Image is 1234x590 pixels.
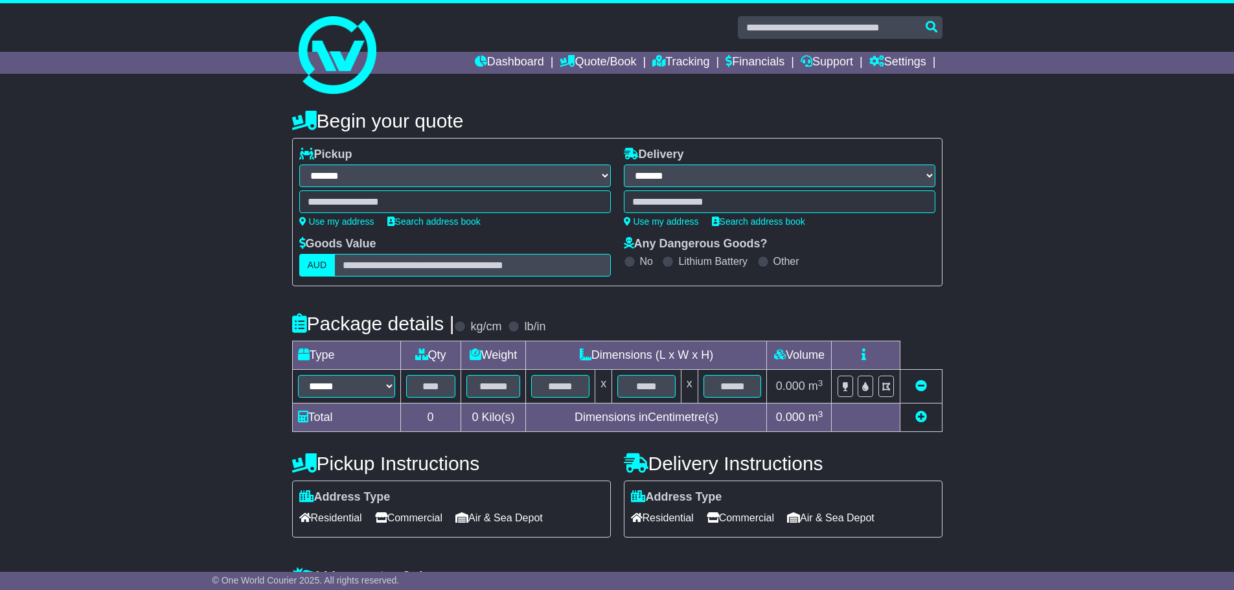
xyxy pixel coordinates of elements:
[681,370,698,403] td: x
[375,508,442,528] span: Commercial
[640,255,653,267] label: No
[212,575,400,585] span: © One World Courier 2025. All rights reserved.
[299,254,336,277] label: AUD
[707,508,774,528] span: Commercial
[292,313,455,334] h4: Package details |
[624,216,699,227] a: Use my address
[818,378,823,388] sup: 3
[292,403,400,432] td: Total
[712,216,805,227] a: Search address book
[773,255,799,267] label: Other
[869,52,926,74] a: Settings
[292,567,943,588] h4: Warranty & Insurance
[595,370,612,403] td: x
[787,508,874,528] span: Air & Sea Depot
[526,403,767,432] td: Dimensions in Centimetre(s)
[461,341,526,370] td: Weight
[776,380,805,392] span: 0.000
[524,320,545,334] label: lb/in
[299,216,374,227] a: Use my address
[818,409,823,419] sup: 3
[472,411,478,424] span: 0
[915,380,927,392] a: Remove this item
[299,508,362,528] span: Residential
[387,216,481,227] a: Search address book
[400,341,461,370] td: Qty
[292,453,611,474] h4: Pickup Instructions
[915,411,927,424] a: Add new item
[726,52,784,74] a: Financials
[801,52,853,74] a: Support
[808,380,823,392] span: m
[776,411,805,424] span: 0.000
[461,403,526,432] td: Kilo(s)
[624,237,768,251] label: Any Dangerous Goods?
[560,52,636,74] a: Quote/Book
[526,341,767,370] td: Dimensions (L x W x H)
[624,148,684,162] label: Delivery
[455,508,543,528] span: Air & Sea Depot
[808,411,823,424] span: m
[292,110,943,131] h4: Begin your quote
[631,490,722,505] label: Address Type
[299,237,376,251] label: Goods Value
[631,508,694,528] span: Residential
[400,403,461,432] td: 0
[299,148,352,162] label: Pickup
[652,52,709,74] a: Tracking
[470,320,501,334] label: kg/cm
[767,341,832,370] td: Volume
[475,52,544,74] a: Dashboard
[292,341,400,370] td: Type
[299,490,391,505] label: Address Type
[624,453,943,474] h4: Delivery Instructions
[678,255,748,267] label: Lithium Battery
